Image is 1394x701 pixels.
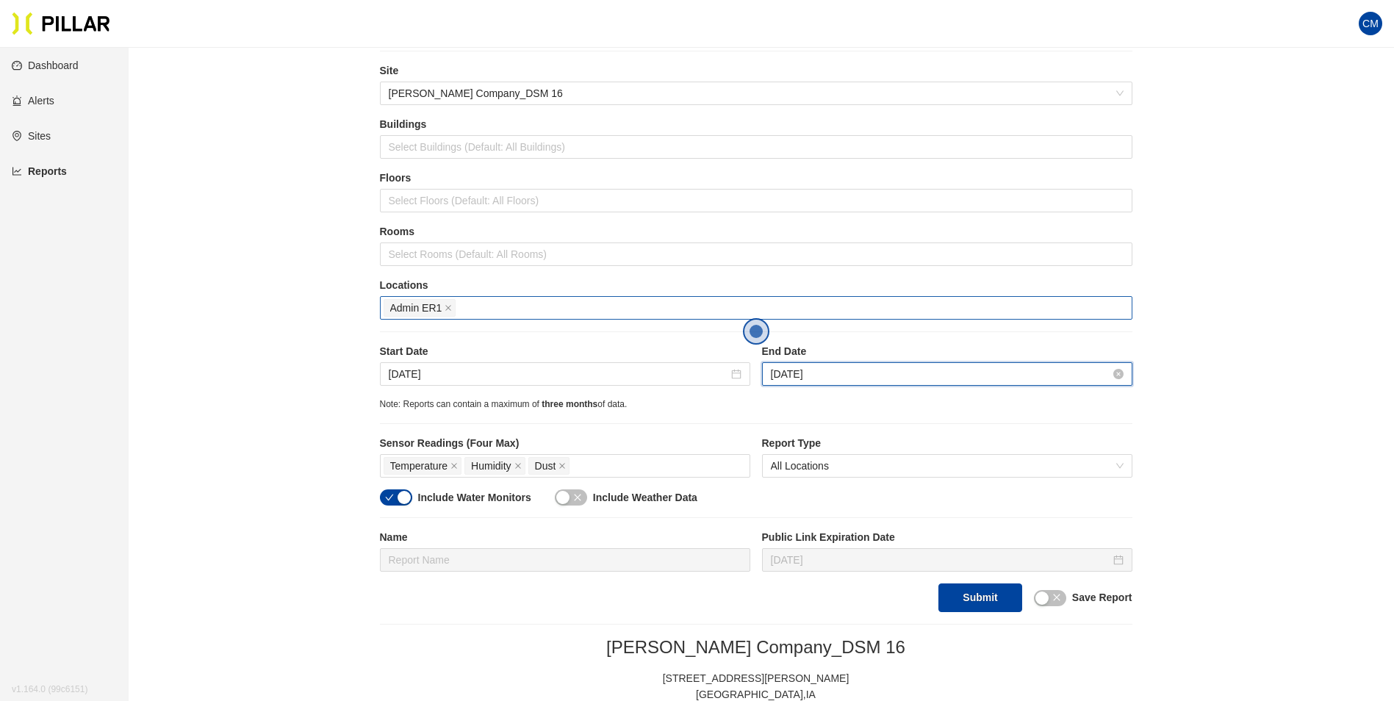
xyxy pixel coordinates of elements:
button: Submit [938,583,1021,612]
a: alertAlerts [12,95,54,107]
span: CM [1362,12,1379,35]
input: Sep 4, 2025 [389,366,728,382]
label: Save Report [1072,590,1132,605]
label: Report Type [762,436,1132,451]
label: Sensor Readings (Four Max) [380,436,750,451]
input: Report Name [380,548,750,572]
label: Start Date [380,344,750,359]
label: Rooms [380,224,1132,240]
label: Include Water Monitors [418,490,531,506]
button: Open the dialog [743,318,769,345]
span: close-circle [1113,369,1124,379]
label: Name [380,530,750,545]
span: close [558,462,566,471]
span: Weitz Company_DSM 16 [389,82,1124,104]
div: [STREET_ADDRESS][PERSON_NAME] [380,670,1132,686]
a: environmentSites [12,130,51,142]
span: Temperature [390,458,448,474]
label: Public Link Expiration Date [762,530,1132,545]
span: check [385,493,394,502]
span: close [573,493,582,502]
label: Floors [380,170,1132,186]
span: close [1052,593,1061,602]
label: Buildings [380,117,1132,132]
span: three months [542,399,597,409]
span: close [445,304,452,313]
input: Sep 22, 2025 [771,552,1110,568]
a: dashboardDashboard [12,60,79,71]
span: Humidity [471,458,511,474]
label: End Date [762,344,1132,359]
a: line-chartReports [12,165,67,177]
label: Include Weather Data [593,490,697,506]
h2: [PERSON_NAME] Company_DSM 16 [380,636,1132,658]
span: All Locations [771,455,1124,477]
span: close [450,462,458,471]
span: Dust [535,458,556,474]
label: Locations [380,278,1132,293]
div: Note: Reports can contain a maximum of of data. [380,398,1132,411]
img: Pillar Technologies [12,12,110,35]
span: close [514,462,522,471]
label: Site [380,63,1132,79]
input: Sep 4, 2025 [771,366,1110,382]
span: Admin ER1 [390,300,442,316]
